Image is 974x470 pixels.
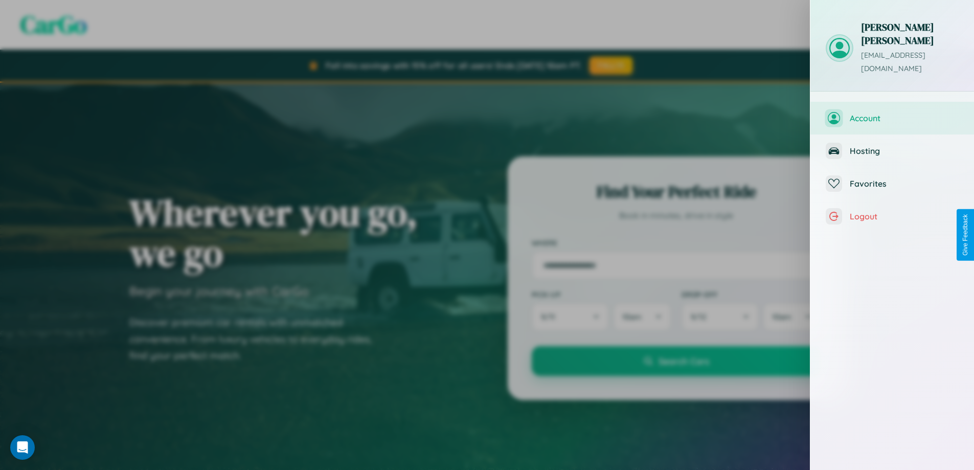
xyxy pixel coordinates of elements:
button: Favorites [810,167,974,200]
button: Hosting [810,135,974,167]
span: Account [850,113,959,123]
div: Give Feedback [962,214,969,256]
p: [EMAIL_ADDRESS][DOMAIN_NAME] [861,49,959,76]
span: Logout [850,211,959,221]
h3: [PERSON_NAME] [PERSON_NAME] [861,20,959,47]
span: Hosting [850,146,959,156]
div: Open Intercom Messenger [10,435,35,460]
button: Account [810,102,974,135]
button: Logout [810,200,974,233]
span: Favorites [850,178,959,189]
